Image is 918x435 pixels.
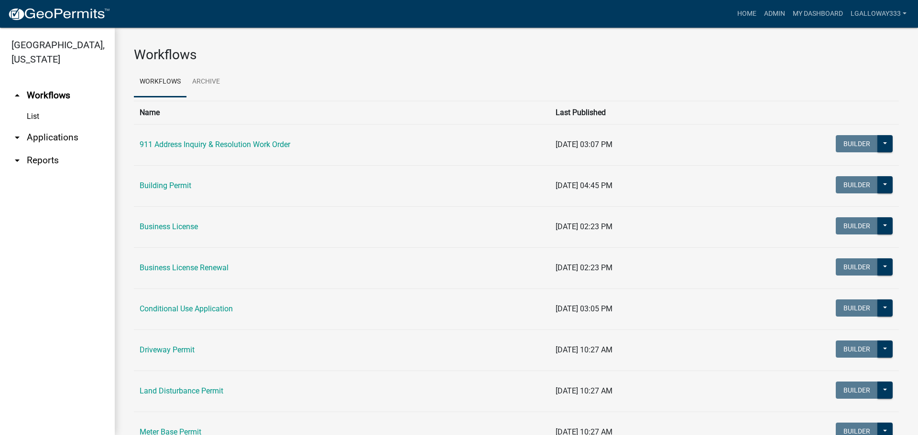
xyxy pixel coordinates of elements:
[140,222,198,231] a: Business License
[550,101,723,124] th: Last Published
[140,181,191,190] a: Building Permit
[140,140,290,149] a: 911 Address Inquiry & Resolution Work Order
[836,340,878,358] button: Builder
[140,263,229,272] a: Business License Renewal
[556,140,612,149] span: [DATE] 03:07 PM
[789,5,847,23] a: My Dashboard
[134,101,550,124] th: Name
[140,386,223,395] a: Land Disturbance Permit
[11,132,23,143] i: arrow_drop_down
[556,304,612,313] span: [DATE] 03:05 PM
[836,258,878,276] button: Builder
[847,5,910,23] a: lgalloway333
[556,263,612,272] span: [DATE] 02:23 PM
[836,176,878,193] button: Builder
[556,222,612,231] span: [DATE] 02:23 PM
[556,345,612,354] span: [DATE] 10:27 AM
[134,47,899,63] h3: Workflows
[11,155,23,166] i: arrow_drop_down
[11,90,23,101] i: arrow_drop_up
[836,382,878,399] button: Builder
[836,135,878,152] button: Builder
[140,304,233,313] a: Conditional Use Application
[556,386,612,395] span: [DATE] 10:27 AM
[760,5,789,23] a: Admin
[140,345,195,354] a: Driveway Permit
[134,67,186,97] a: Workflows
[186,67,226,97] a: Archive
[836,299,878,317] button: Builder
[556,181,612,190] span: [DATE] 04:45 PM
[733,5,760,23] a: Home
[836,217,878,234] button: Builder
